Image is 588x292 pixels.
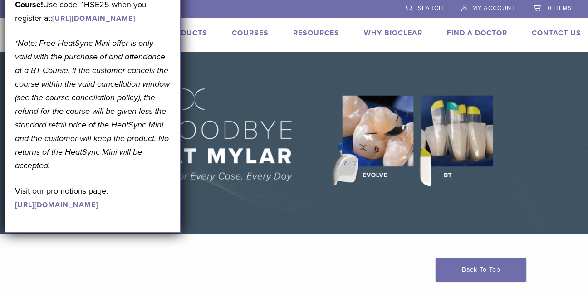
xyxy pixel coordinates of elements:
a: Contact Us [532,29,581,38]
a: Find A Doctor [447,29,507,38]
a: [URL][DOMAIN_NAME] [52,14,135,23]
a: Back To Top [436,258,526,282]
a: Why Bioclear [364,29,422,38]
span: My Account [472,5,515,12]
p: Visit our promotions page: [15,184,171,211]
a: Courses [232,29,269,38]
a: Resources [293,29,339,38]
span: 0 items [548,5,572,12]
em: *Note: Free HeatSync Mini offer is only valid with the purchase of and attendance at a BT Course.... [15,38,170,170]
a: Products [165,29,207,38]
a: [URL][DOMAIN_NAME] [15,200,98,209]
span: Search [418,5,443,12]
